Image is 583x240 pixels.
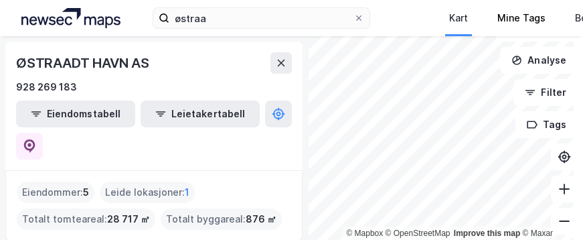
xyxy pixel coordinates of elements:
[17,208,155,230] div: Totalt tomteareal :
[513,79,578,106] button: Filter
[500,47,578,74] button: Analyse
[449,10,468,26] div: Kart
[17,182,94,203] div: Eiendommer :
[454,229,520,238] a: Improve this map
[21,8,120,28] img: logo.a4113a55bc3d86da70a041830d287a7e.svg
[185,184,189,200] span: 1
[107,211,150,227] span: 28 717 ㎡
[141,101,260,127] button: Leietakertabell
[515,111,578,138] button: Tags
[169,8,353,28] input: Søk på adresse, matrikkel, gårdeiere, leietakere eller personer
[16,52,152,74] div: ØSTRAADT HAVN AS
[386,229,450,238] a: OpenStreetMap
[161,208,282,230] div: Totalt byggareal :
[516,176,583,240] iframe: Chat Widget
[516,176,583,240] div: Kontrollprogram for chat
[246,211,276,227] span: 876 ㎡
[16,79,77,95] div: 928 269 183
[346,229,383,238] a: Mapbox
[497,10,546,26] div: Mine Tags
[16,101,135,127] button: Eiendomstabell
[100,182,195,203] div: Leide lokasjoner :
[83,184,89,200] span: 5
